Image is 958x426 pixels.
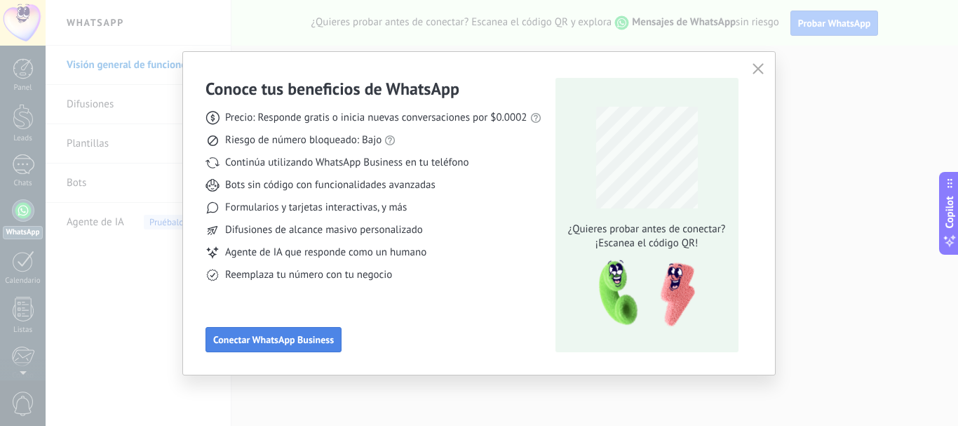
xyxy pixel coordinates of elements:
span: Precio: Responde gratis o inicia nuevas conversaciones por $0.0002 [225,111,527,125]
span: Formularios y tarjetas interactivas, y más [225,201,407,215]
span: Riesgo de número bloqueado: Bajo [225,133,382,147]
span: Copilot [943,196,957,228]
span: Continúa utilizando WhatsApp Business en tu teléfono [225,156,468,170]
span: Reemplaza tu número con tu negocio [225,268,392,282]
span: Agente de IA que responde como un humano [225,246,426,260]
span: ¡Escanea el código QR! [564,237,729,251]
img: qr-pic-1x.png [587,256,698,331]
button: Conectar WhatsApp Business [205,327,342,352]
h3: Conoce tus beneficios de WhatsApp [205,78,459,100]
span: ¿Quieres probar antes de conectar? [564,222,729,237]
span: Difusiones de alcance masivo personalizado [225,223,423,237]
span: Bots sin código con funcionalidades avanzadas [225,178,436,192]
span: Conectar WhatsApp Business [213,335,334,345]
